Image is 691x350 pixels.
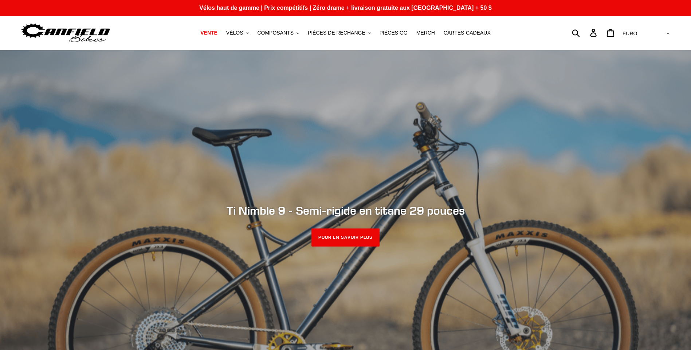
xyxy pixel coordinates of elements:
[444,30,491,36] span: CARTES-CADEAUX
[226,30,243,36] span: VÉLOS
[308,30,365,36] span: PIÈCES DE RECHANGE
[223,28,252,38] button: VÉLOS
[376,28,411,38] a: PIÈCES GG
[413,28,439,38] a: MERCH
[200,30,217,36] span: VENTE
[576,25,594,41] input: Rechercher
[311,228,379,247] a: POUR EN SAVOIR PLUS
[197,28,221,38] a: VENTE
[304,28,374,38] button: PIÈCES DE RECHANGE
[147,203,544,217] h2: Ti Nimble 9 - Semi-rigide en titane 29 pouces
[257,30,294,36] span: COMPOSANTS
[254,28,303,38] button: COMPOSANTS
[20,21,111,44] img: Vélos Canfield
[380,30,408,36] span: PIÈCES GG
[416,30,435,36] span: MERCH
[440,28,494,38] a: CARTES-CADEAUX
